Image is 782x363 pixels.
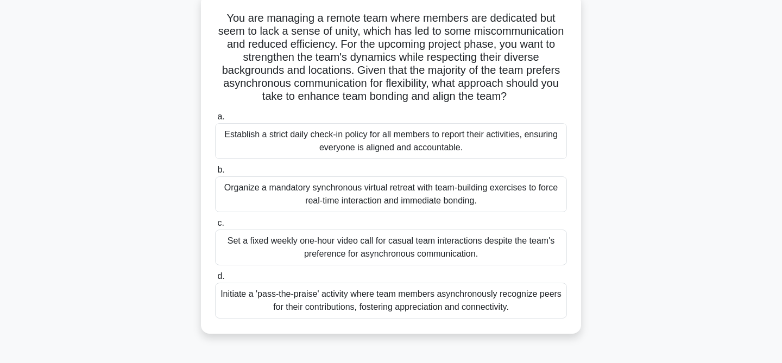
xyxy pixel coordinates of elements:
[215,176,567,212] div: Organize a mandatory synchronous virtual retreat with team-building exercises to force real-time ...
[215,123,567,159] div: Establish a strict daily check-in policy for all members to report their activities, ensuring eve...
[215,230,567,265] div: Set a fixed weekly one-hour video call for casual team interactions despite the team's preference...
[217,112,224,121] span: a.
[215,283,567,319] div: Initiate a 'pass-the-praise' activity where team members asynchronously recognize peers for their...
[214,11,568,104] h5: You are managing a remote team where members are dedicated but seem to lack a sense of unity, whi...
[217,271,224,281] span: d.
[217,165,224,174] span: b.
[217,218,224,227] span: c.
